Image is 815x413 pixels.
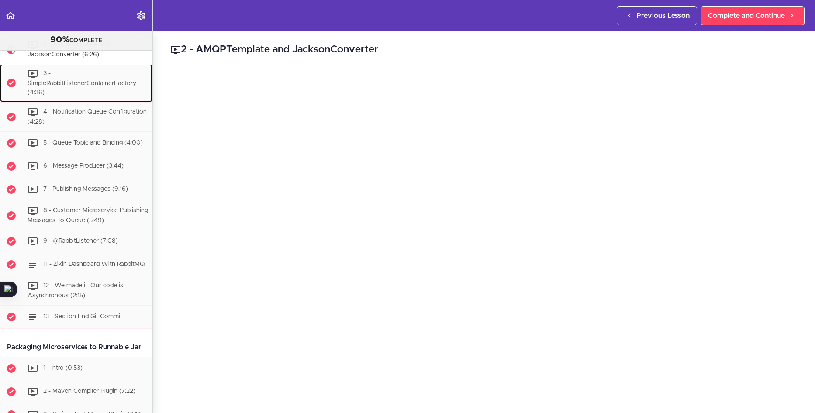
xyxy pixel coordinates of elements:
[28,207,148,224] span: 8 - Customer Microservice Publishing Messages To Queue (5:49)
[43,365,83,371] span: 1 - Intro (0:53)
[43,186,128,192] span: 7 - Publishing Messages (9:16)
[617,6,697,25] a: Previous Lesson
[43,262,145,268] span: 11 - Zikin Dashboard With RabbitMQ
[43,238,118,244] span: 9 - @RabbitListener (7:08)
[28,109,147,125] span: 4 - Notification Queue Configuration (4:28)
[701,6,805,25] a: Complete and Continue
[43,313,122,320] span: 13 - Section End Git Commit
[50,35,69,44] span: 90%
[136,10,146,21] svg: Settings Menu
[11,34,142,46] div: COMPLETE
[28,283,123,299] span: 12 - We made it. Our code is Asynchronous (2:15)
[43,388,135,394] span: 2 - Maven Compiler Plugin (7:22)
[636,10,690,21] span: Previous Lesson
[43,163,124,169] span: 6 - Message Producer (3:44)
[5,10,16,21] svg: Back to course curriculum
[708,10,785,21] span: Complete and Continue
[170,42,798,57] h2: 2 - AMQPTemplate and JacksonConverter
[28,70,136,96] span: 3 - SimpleRabbitListenerContainerFactory (4:36)
[43,140,143,146] span: 5 - Queue Topic and Binding (4:00)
